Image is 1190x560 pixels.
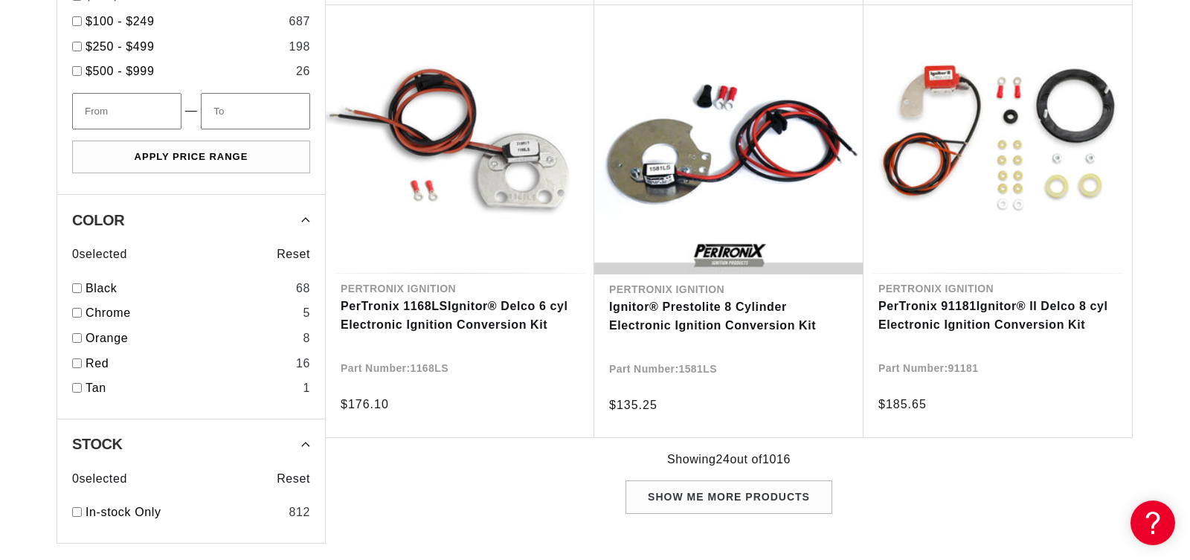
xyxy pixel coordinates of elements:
input: To [201,93,310,129]
span: Reset [277,469,310,489]
a: Tan [86,379,297,398]
div: 812 [289,503,310,522]
a: Chrome [86,303,297,323]
a: Orange [86,329,297,348]
span: — [185,101,198,120]
div: 687 [289,12,310,31]
span: 0 selected [72,245,127,264]
span: Reset [277,245,310,264]
a: Red [86,354,290,373]
a: Black [86,279,290,298]
button: Apply Price Range [72,141,310,174]
div: 198 [289,37,310,57]
div: 5 [303,303,310,323]
a: PerTronix 1168LSIgnitor® Delco 6 cyl Electronic Ignition Conversion Kit [341,297,579,335]
span: 0 selected [72,469,127,489]
div: 16 [296,354,310,373]
div: 1 [303,379,310,398]
span: $250 - $499 [86,40,154,53]
span: $500 - $999 [86,65,154,77]
a: Ignitor® Prestolite 8 Cylinder Electronic Ignition Conversion Kit [609,297,849,335]
div: Show me more products [625,480,832,514]
div: 68 [296,279,310,298]
span: Color [72,213,124,228]
div: 8 [303,329,310,348]
a: PerTronix 91181Ignitor® II Delco 8 cyl Electronic Ignition Conversion Kit [878,297,1117,335]
div: 26 [296,62,310,81]
input: From [72,93,181,129]
a: In-stock Only [86,503,283,522]
span: $100 - $249 [86,15,154,28]
span: Stock [72,437,123,451]
span: Showing 24 out of 1016 [667,450,791,469]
